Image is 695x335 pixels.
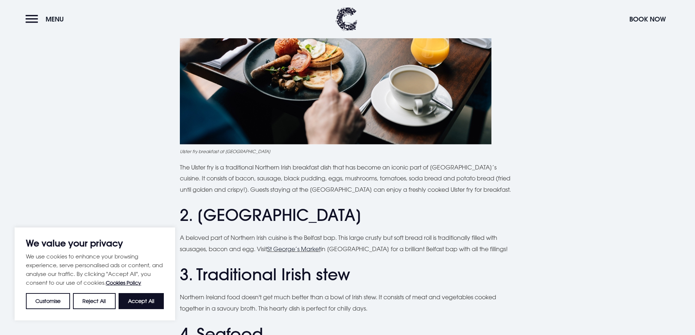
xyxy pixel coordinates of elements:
[180,162,516,195] p: The Ulster fry is a traditional Northern Irish breakfast dish that has become an iconic part of [...
[15,227,175,320] div: We value your privacy
[267,245,321,253] a: St George’s Market
[336,7,358,31] img: Clandeboye Lodge
[180,232,516,254] p: A beloved part of Northern Irish cuisine is the Belfast bap. This large crusty but soft bread rol...
[73,293,115,309] button: Reject All
[119,293,164,309] button: Accept All
[180,292,516,314] p: Northern Ireland food doesn't get much better than a bowl of Irish stew. It consists of meat and ...
[180,148,516,155] figcaption: Ulster fry breakfast at [GEOGRAPHIC_DATA]
[46,15,64,23] span: Menu
[180,206,516,225] h2: 2. [GEOGRAPHIC_DATA]
[26,239,164,248] p: We value your privacy
[26,293,70,309] button: Customise
[106,280,141,286] a: Cookies Policy
[626,11,669,27] button: Book Now
[26,11,67,27] button: Menu
[180,265,516,284] h2: 3. Traditional Irish stew
[26,252,164,287] p: We use cookies to enhance your browsing experience, serve personalised ads or content, and analys...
